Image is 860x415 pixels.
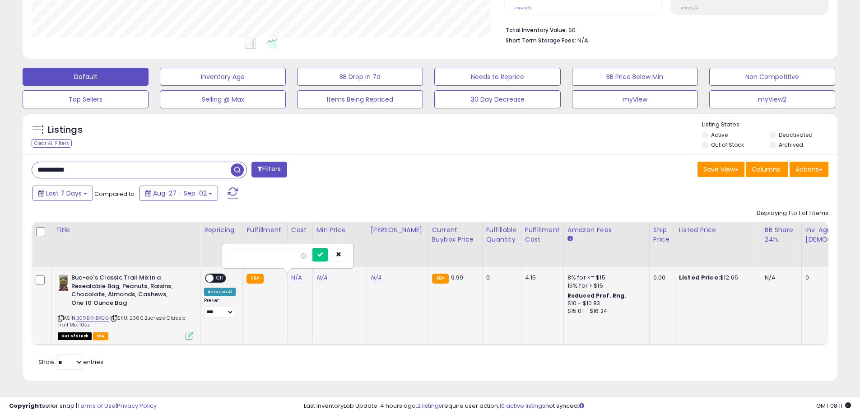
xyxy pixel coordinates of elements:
[506,24,822,35] li: $0
[23,90,149,108] button: Top Sellers
[117,401,157,410] a: Privacy Policy
[48,124,83,136] h5: Listings
[752,165,780,174] span: Columns
[297,68,423,86] button: BB Drop in 7d
[316,273,327,282] a: N/A
[653,225,671,244] div: Ship Price
[525,274,557,282] div: 4.15
[56,225,196,235] div: Title
[204,298,236,318] div: Preset:
[816,401,851,410] span: 2025-09-10 08:11 GMT
[160,90,286,108] button: Selling @ Max
[697,162,744,177] button: Save View
[572,90,698,108] button: myView
[58,274,69,292] img: 41MaQT0u6ML._SL40_.jpg
[9,402,157,410] div: seller snap | |
[702,121,837,129] p: Listing States:
[58,332,92,340] span: All listings that are currently out of stock and unavailable for purchase on Amazon
[33,186,93,201] button: Last 7 Days
[711,141,744,149] label: Out of Stock
[653,274,668,282] div: 0.00
[139,186,218,201] button: Aug-27 - Sep-02
[779,141,803,149] label: Archived
[451,273,464,282] span: 9.99
[514,5,532,11] small: Prev: N/A
[297,90,423,108] button: Items Being Repriced
[58,314,186,328] span: | SKU: 2360.Buc-ee's Classic Trail Mix 10oz
[567,225,646,235] div: Amazon Fees
[506,26,567,34] b: Total Inventory Value:
[76,314,109,322] a: B09BKNBXCG
[499,401,545,410] a: 10 active listings
[291,273,302,282] a: N/A
[371,273,381,282] a: N/A
[679,274,754,282] div: $12.65
[38,358,103,366] span: Show: entries
[32,139,72,148] div: Clear All Filters
[709,68,835,86] button: Non Competitive
[790,162,828,177] button: Actions
[779,131,813,139] label: Deactivated
[567,235,573,243] small: Amazon Fees.
[291,225,309,235] div: Cost
[153,189,207,198] span: Aug-27 - Sep-02
[679,273,720,282] b: Listed Price:
[765,274,795,282] div: N/A
[204,288,236,296] div: Amazon AI
[434,68,560,86] button: Needs to Reprice
[77,401,116,410] a: Terms of Use
[681,5,698,11] small: Prev: N/A
[567,282,642,290] div: 15% for > $15
[204,225,239,235] div: Repricing
[58,274,193,339] div: ASIN:
[486,225,517,244] div: Fulfillable Quantity
[214,275,228,282] span: OFF
[757,209,828,218] div: Displaying 1 to 1 of 1 items
[417,401,442,410] a: 2 listings
[679,225,757,235] div: Listed Price
[486,274,514,282] div: 0
[94,190,136,198] span: Compared to:
[567,274,642,282] div: 8% for <= $15
[251,162,287,177] button: Filters
[567,300,642,308] div: $10 - $10.83
[577,36,588,45] span: N/A
[93,332,108,340] span: FBA
[434,90,560,108] button: 30 Day Decrease
[46,189,82,198] span: Last 7 Days
[432,225,479,244] div: Current Buybox Price
[746,162,788,177] button: Columns
[316,225,363,235] div: Min Price
[567,292,627,299] b: Reduced Prof. Rng.
[246,274,263,284] small: FBA
[160,68,286,86] button: Inventory Age
[9,401,42,410] strong: Copyright
[709,90,835,108] button: myView2
[304,402,851,410] div: Last InventoryLab Update: 4 hours ago, require user action, not synced.
[432,274,449,284] small: FBA
[567,308,642,315] div: $15.01 - $16.24
[525,225,560,244] div: Fulfillment Cost
[572,68,698,86] button: BB Price Below Min
[765,225,798,244] div: BB Share 24h.
[246,225,283,235] div: Fulfillment
[711,131,728,139] label: Active
[23,68,149,86] button: Default
[371,225,424,235] div: [PERSON_NAME]
[71,274,181,309] b: Buc-ee's Classic Trail Mix in a Resealable Bag, Peanuts, Raisins, Chocolate, Almonds, Cashews, On...
[506,37,576,44] b: Short Term Storage Fees:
